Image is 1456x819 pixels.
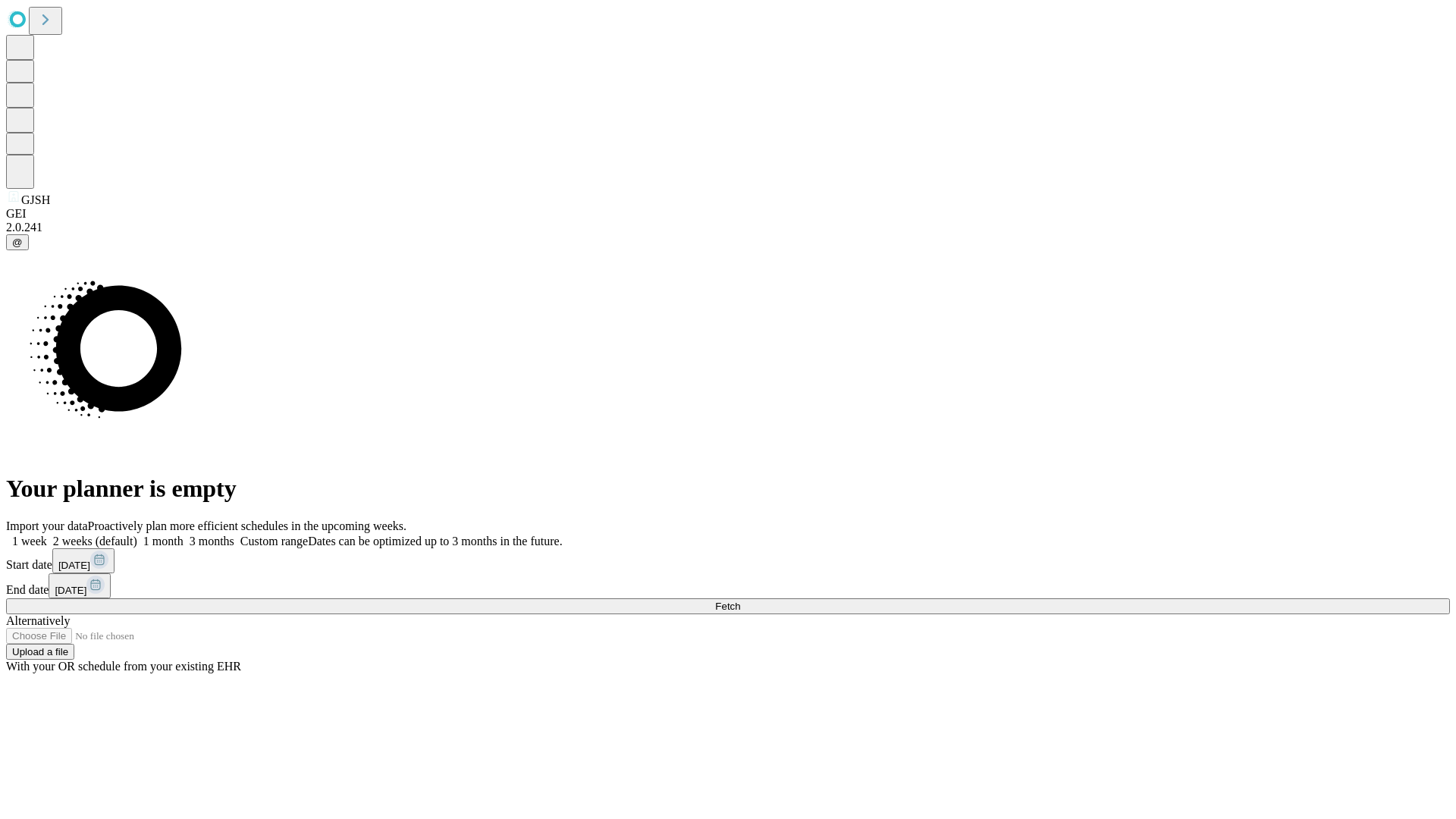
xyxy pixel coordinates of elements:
button: @ [6,234,29,250]
span: Dates can be optimized up to 3 months in the future. [308,535,562,548]
span: Import your data [6,519,88,532]
div: End date [6,573,1450,598]
button: Fetch [6,598,1450,614]
span: 3 months [190,535,234,548]
button: [DATE] [52,548,115,573]
span: Alternatively [6,614,70,627]
button: [DATE] [49,573,111,598]
h1: Your planner is empty [6,475,1450,503]
div: Start date [6,548,1450,573]
span: Proactively plan more efficient schedules in the upcoming weeks. [88,519,406,532]
span: GJSH [21,193,50,206]
span: With your OR schedule from your existing EHR [6,660,241,673]
span: @ [12,237,23,248]
span: [DATE] [55,585,86,596]
span: 1 week [12,535,47,548]
span: 1 month [143,535,184,548]
div: GEI [6,207,1450,221]
span: 2 weeks (default) [53,535,137,548]
div: 2.0.241 [6,221,1450,234]
span: [DATE] [58,560,90,571]
span: Custom range [240,535,308,548]
span: Fetch [715,601,740,612]
button: Upload a file [6,644,74,660]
